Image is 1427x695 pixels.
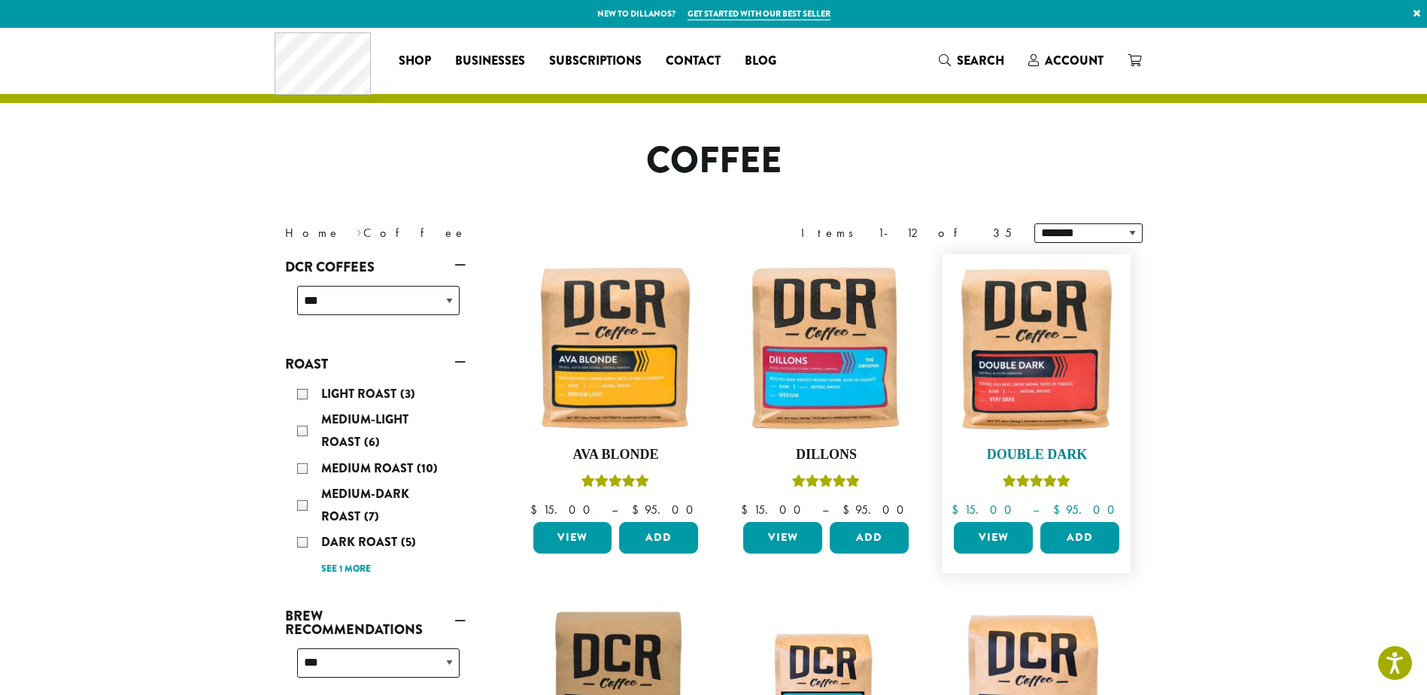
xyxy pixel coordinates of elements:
[285,224,691,242] nav: Breadcrumb
[285,603,466,642] a: Brew Recommendations
[357,219,362,242] span: ›
[285,377,466,585] div: Roast
[632,502,645,517] span: $
[321,385,400,402] span: Light Roast
[822,502,828,517] span: –
[619,522,698,554] button: Add
[1045,52,1104,69] span: Account
[1053,502,1066,517] span: $
[1053,502,1122,517] bdi: 95.00
[321,460,417,477] span: Medium Roast
[530,502,543,517] span: $
[530,447,703,463] h4: Ava Blonde
[321,411,408,451] span: Medium-Light Roast
[530,262,703,516] a: Ava BlondeRated 5.00 out of 5
[688,8,830,20] a: Get started with our best seller
[743,522,822,554] a: View
[581,472,649,495] div: Rated 5.00 out of 5
[1033,502,1039,517] span: –
[285,225,341,241] a: Home
[401,533,416,551] span: (5)
[455,52,525,71] span: Businesses
[950,262,1123,516] a: Double DarkRated 4.50 out of 5
[321,562,371,577] a: See 1 more
[843,502,855,517] span: $
[632,502,700,517] bdi: 95.00
[950,262,1123,435] img: Double-Dark-12oz-300x300.jpg
[1040,522,1119,554] button: Add
[400,385,415,402] span: (3)
[321,533,401,551] span: Dark Roast
[529,262,702,435] img: Ava-Blonde-12oz-1-300x300.jpg
[739,447,912,463] h4: Dillons
[417,460,438,477] span: (10)
[954,522,1033,554] a: View
[285,280,466,333] div: DCR Coffees
[285,351,466,377] a: Roast
[952,502,964,517] span: $
[666,52,721,71] span: Contact
[792,472,860,495] div: Rated 5.00 out of 5
[741,502,754,517] span: $
[957,52,1004,69] span: Search
[364,508,379,525] span: (7)
[612,502,618,517] span: –
[927,48,1016,73] a: Search
[952,502,1019,517] bdi: 15.00
[399,52,431,71] span: Shop
[530,502,597,517] bdi: 15.00
[1003,472,1070,495] div: Rated 4.50 out of 5
[739,262,912,435] img: Dillons-12oz-300x300.jpg
[843,502,911,517] bdi: 95.00
[387,49,443,73] a: Shop
[741,502,808,517] bdi: 15.00
[745,52,776,71] span: Blog
[274,139,1154,183] h1: Coffee
[321,485,409,525] span: Medium-Dark Roast
[533,522,612,554] a: View
[801,224,1012,242] div: Items 1-12 of 35
[830,522,909,554] button: Add
[950,447,1123,463] h4: Double Dark
[285,254,466,280] a: DCR Coffees
[549,52,642,71] span: Subscriptions
[739,262,912,516] a: DillonsRated 5.00 out of 5
[364,433,380,451] span: (6)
